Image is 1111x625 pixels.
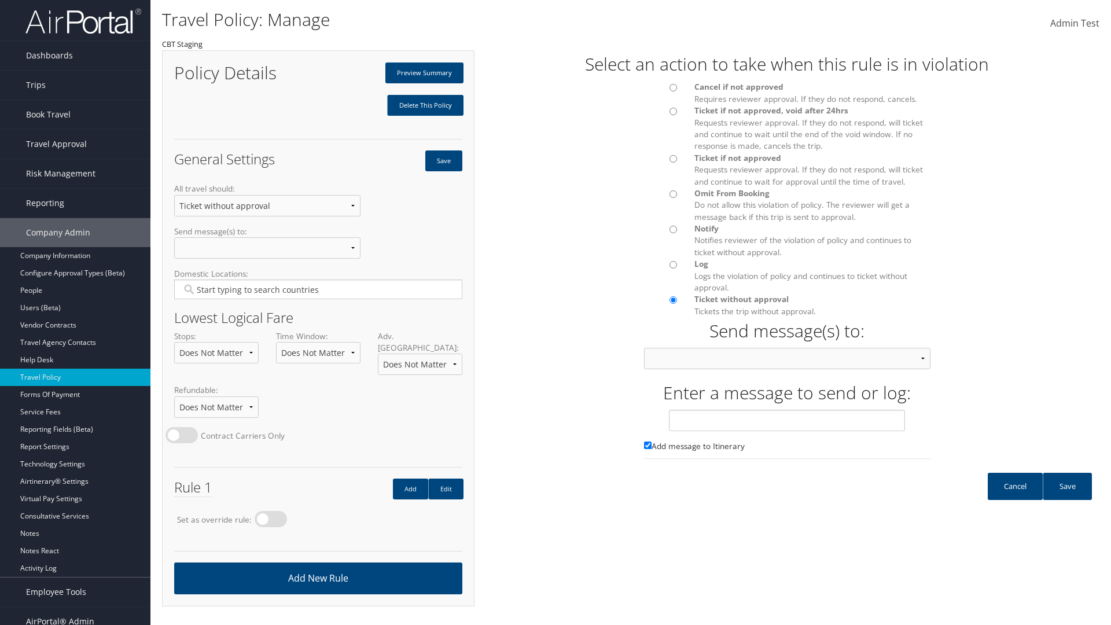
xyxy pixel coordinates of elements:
span: Company Admin [26,218,90,247]
a: Cancel [988,473,1043,500]
label: Set as override rule: [177,514,252,525]
label: Notifies reviewer of the violation of policy and continues to ticket without approval. [694,223,930,258]
h1: Enter a message to send or log: [474,381,1099,405]
label: Do not allow this violation of policy. The reviewer will get a message back if this trip is sent ... [694,187,930,223]
button: Save [425,150,462,171]
label: Domestic Locations: [174,268,462,308]
select: Stops: [174,342,259,363]
a: Add New Rule [174,562,462,594]
span: Ticket if not approved, void after 24hrs [694,105,848,116]
a: Delete This Policy [387,95,463,116]
label: Time Window: [276,330,360,373]
span: Ticket if not approved [694,152,781,163]
small: CBT Staging [162,39,203,49]
label: Requests reviewer approval. If they do not respond, will ticket and continue to wait for approval... [694,152,930,187]
h2: Lowest Logical Fare [174,311,462,325]
span: Cancel if not approved [694,81,783,92]
span: Book Travel [26,100,71,129]
span: Notify [694,223,719,234]
label: Adv. [GEOGRAPHIC_DATA]: [378,330,462,385]
h1: Policy Details [174,64,310,82]
h1: Travel Policy: Manage [162,8,787,32]
label: Requests reviewer approval. If they do not respond, will ticket and continue to wait until the en... [694,105,930,152]
select: Refundable: [174,396,259,418]
span: Dashboards [26,41,73,70]
select: Warning: Invalid argument supplied for foreach() in /var/www/[DOMAIN_NAME][URL] on line 20 [644,348,930,369]
select: All travel should: [174,195,360,216]
a: Save [1043,473,1092,500]
h1: Send message(s) to: [644,319,930,343]
span: Rule 1 [174,477,212,497]
label: Logs the violation of policy and continues to ticket without approval. [694,258,930,293]
select: Send message(s) to: [174,237,360,259]
a: Preview Summary [385,62,463,83]
input: Domestic Locations: [182,284,454,295]
img: airportal-logo.png [25,8,141,35]
label: Tickets the trip without approval. [694,293,930,317]
span: Ticket without approval [694,293,789,304]
label: Requires reviewer approval. If they do not respond, cancels. [694,81,930,105]
a: Add [393,479,428,499]
span: Trips [26,71,46,100]
select: Time Window: [276,342,360,363]
a: Edit [428,479,463,499]
label: Please leave this blank if you are unsure. [644,440,930,459]
label: Send message(s) to: [174,226,360,268]
label: All travel should: [174,183,360,225]
select: Adv. [GEOGRAPHIC_DATA]: [378,354,462,375]
label: Stops: [174,330,259,373]
label: Contract Carriers Only [201,430,285,442]
span: Log [694,258,708,269]
h1: Select an action to take when this rule is in violation [474,52,1099,76]
span: Employee Tools [26,578,86,606]
span: Omit From Booking [694,187,770,198]
label: Refundable: [174,384,259,427]
span: Admin Test [1050,17,1099,30]
a: Admin Test [1050,6,1099,42]
input: Please leave this blank if you are unsure. Add message to Itinerary [644,442,652,449]
h2: General Settings [174,152,310,166]
span: Travel Approval [26,130,87,159]
span: Risk Management [26,159,95,188]
span: Reporting [26,189,64,218]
